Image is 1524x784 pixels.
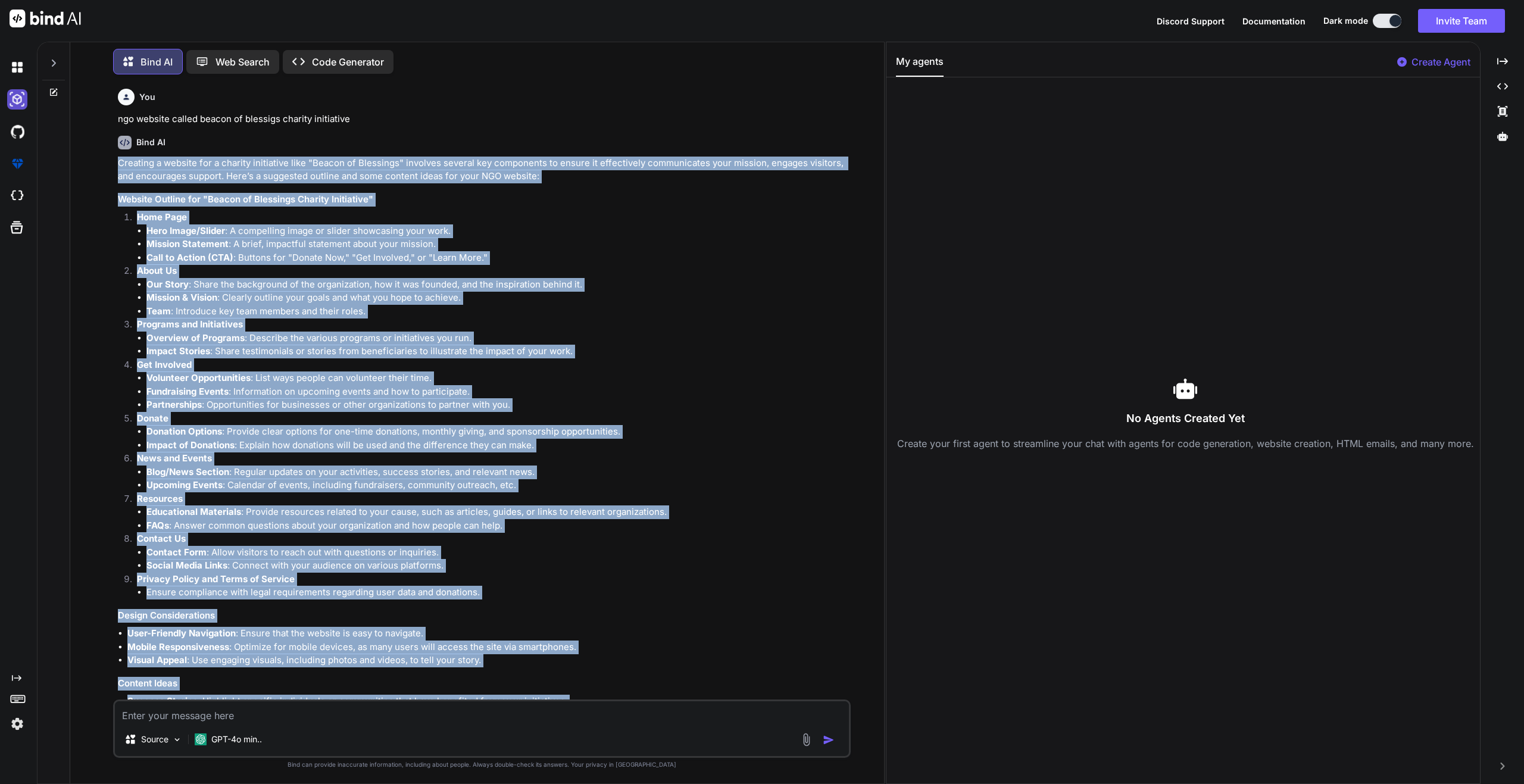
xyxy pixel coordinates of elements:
p: Bind AI [140,55,173,69]
strong: Blog/News Section [146,466,229,477]
h3: Design Considerations [118,609,848,623]
img: attachment [800,733,813,746]
img: icon [823,734,835,746]
li: : A brief, impactful statement about your mission. [146,238,848,251]
img: darkChat [7,57,27,77]
p: GPT-4o min.. [211,733,262,745]
strong: Volunteer Opportunities [146,372,251,383]
li: : Regular updates on your activities, success stories, and relevant news. [146,466,848,479]
strong: Partnerships [146,399,202,410]
strong: Social Media Links [146,560,227,571]
li: : Provide clear options for one-time donations, monthly giving, and sponsorship opportunities. [146,425,848,439]
img: darkAi-studio [7,89,27,110]
strong: Get Involved [137,359,192,370]
img: githubDark [7,121,27,142]
p: Code Generator [312,55,384,69]
p: Source [141,733,168,745]
li: : Share testimonials or stories from beneficiaries to illustrate the impact of your work. [146,345,848,358]
span: Discord Support [1157,16,1225,26]
strong: Contact Us [137,533,186,544]
button: My agents [896,54,944,77]
strong: Resources [137,493,183,504]
li: : A compelling image or slider showcasing your work. [146,224,848,238]
span: Dark mode [1323,15,1368,27]
h6: You [139,91,155,103]
img: premium [7,154,27,174]
strong: About Us [137,265,177,276]
span: Documentation [1242,16,1306,26]
strong: Home Page [137,211,187,223]
strong: Impact Stories [146,345,210,357]
strong: Educational Materials [146,506,241,517]
h6: Bind AI [136,136,165,148]
li: : Clearly outline your goals and what you hope to achieve. [146,291,848,305]
strong: Visual Appeal [127,654,187,666]
p: Bind can provide inaccurate information, including about people. Always double-check its answers.... [113,760,851,769]
strong: Mobile Responsiveness [127,641,229,652]
li: Ensure compliance with legal requirements regarding user data and donations. [146,586,848,599]
strong: Contact Form [146,546,207,558]
strong: Fundraising Events [146,386,229,397]
h3: No Agents Created Yet [896,410,1475,427]
strong: Success Stories [127,695,198,707]
button: Invite Team [1418,9,1505,33]
h3: Website Outline for "Beacon of Blessings Charity Initiative" [118,193,848,207]
strong: Privacy Policy and Terms of Service [137,573,295,585]
img: settings [7,714,27,734]
strong: Our Story [146,279,189,290]
strong: Call to Action (CTA) [146,252,233,263]
li: : List ways people can volunteer their time. [146,371,848,385]
p: Web Search [216,55,270,69]
strong: Team [146,305,171,317]
button: Discord Support [1157,15,1225,27]
strong: Mission Statement [146,238,229,249]
p: Create your first agent to streamline your chat with agents for code generation, website creation... [896,436,1475,451]
li: : Allow visitors to reach out with questions or inquiries. [146,546,848,560]
p: Create Agent [1411,55,1470,69]
strong: Mission & Vision [146,292,217,303]
strong: Upcoming Events [146,479,223,491]
img: GPT-4o mini [195,733,207,745]
li: : Calendar of events, including fundraisers, community outreach, etc. [146,479,848,492]
li: : Ensure that the website is easy to navigate. [127,627,848,641]
li: : Share the background of the organization, how it was founded, and the inspiration behind it. [146,278,848,292]
img: Bind AI [10,10,81,27]
strong: Hero Image/Slider [146,225,225,236]
button: Documentation [1242,15,1306,27]
li: : Introduce key team members and their roles. [146,305,848,318]
li: : Answer common questions about your organization and how people can help. [146,519,848,533]
strong: Donate [137,413,168,424]
li: : Optimize for mobile devices, as many users will access the site via smartphones. [127,641,848,654]
strong: Programs and Initiatives [137,318,243,330]
strong: User-Friendly Navigation [127,627,236,639]
li: : Describe the various programs or initiatives you run. [146,332,848,345]
li: : Explain how donations will be used and the difference they can make. [146,439,848,452]
img: Pick Models [172,735,182,745]
strong: Impact of Donations [146,439,235,451]
img: cloudideIcon [7,186,27,206]
li: : Buttons for "Donate Now," "Get Involved," or "Learn More." [146,251,848,265]
strong: Donation Options [146,426,222,437]
p: ngo website called beacon of blessigs charity initiative [118,113,848,126]
p: Creating a website for a charity initiative like "Beacon of Blessings" involves several key compo... [118,157,848,183]
strong: Overview of Programs [146,332,245,343]
h3: Content Ideas [118,677,848,691]
strong: FAQs [146,520,169,531]
li: : Use engaging visuals, including photos and videos, to tell your story. [127,654,848,667]
strong: News and Events [137,452,212,464]
li: : Information on upcoming events and how to participate. [146,385,848,399]
li: : Provide resources related to your cause, such as articles, guides, or links to relevant organiz... [146,505,848,519]
li: : Opportunities for businesses or other organizations to partner with you. [146,398,848,412]
li: : Highlight specific individuals or communities that have benefited from your initiatives. [127,695,848,708]
li: : Connect with your audience on various platforms. [146,559,848,573]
